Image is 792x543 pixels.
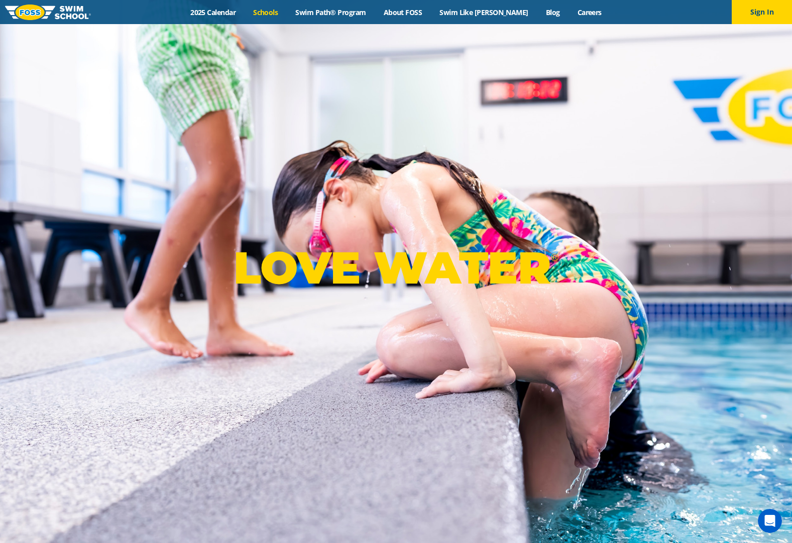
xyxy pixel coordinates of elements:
iframe: Intercom live chat [758,509,782,533]
a: 2025 Calendar [182,8,245,17]
a: Swim Path® Program [287,8,375,17]
a: Schools [245,8,287,17]
img: FOSS Swim School Logo [5,5,91,20]
a: About FOSS [375,8,431,17]
a: Swim Like [PERSON_NAME] [431,8,537,17]
a: Careers [569,8,610,17]
p: LOVE WATER [234,241,558,295]
sup: ® [550,251,558,263]
a: Blog [537,8,569,17]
